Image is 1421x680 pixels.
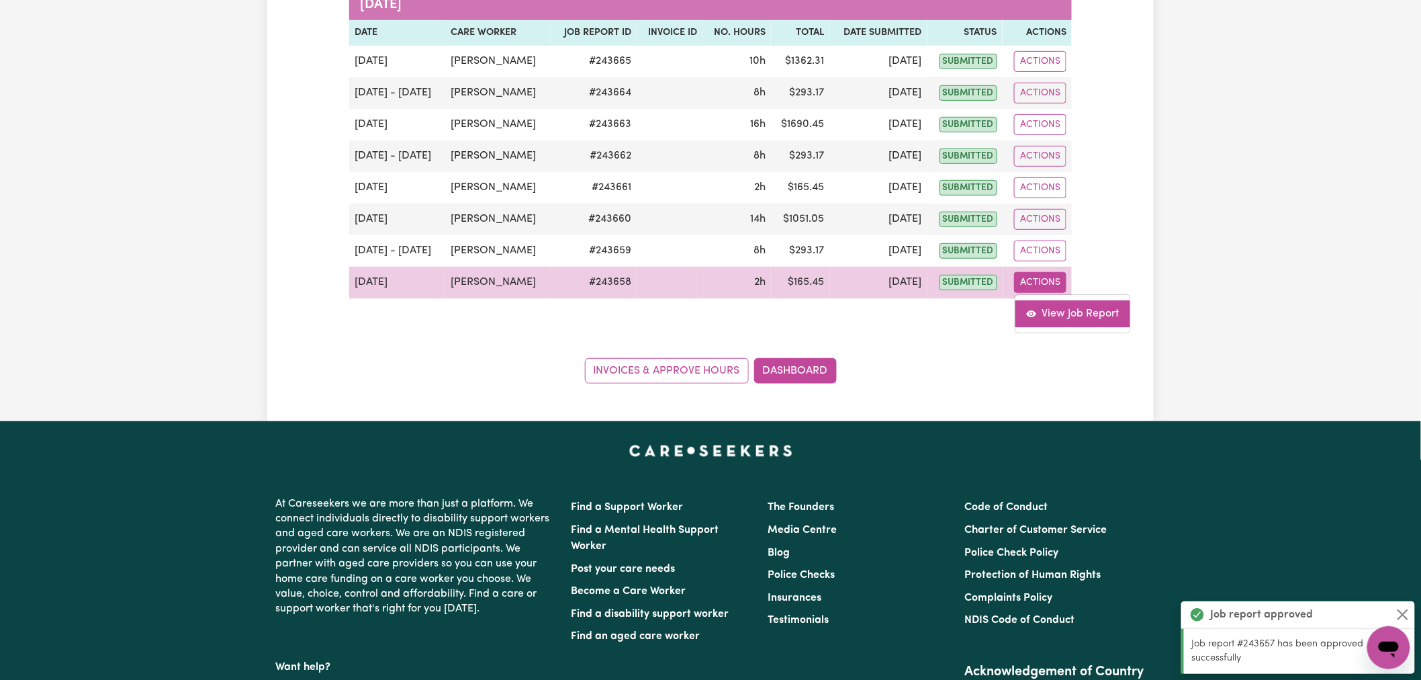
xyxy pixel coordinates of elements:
td: [DATE] [349,267,445,299]
a: Find an aged care worker [571,631,700,642]
th: Actions [1003,20,1072,46]
span: 8 hours [753,87,766,98]
span: 2 hours [754,182,766,193]
td: [DATE] [830,172,927,204]
td: [DATE] [349,204,445,235]
button: Actions [1014,51,1066,72]
button: Actions [1014,177,1066,198]
a: NDIS Code of Conduct [965,615,1075,626]
td: $ 165.45 [771,172,830,204]
td: # 243665 [551,46,637,77]
td: [DATE] [349,109,445,140]
td: $ 293.17 [771,77,830,109]
td: [DATE] [830,140,927,172]
td: [PERSON_NAME] [445,46,551,77]
button: Actions [1014,241,1066,261]
th: Care worker [445,20,551,46]
span: submitted [939,275,997,290]
td: [DATE] - [DATE] [349,77,445,109]
td: [PERSON_NAME] [445,109,551,140]
p: Job report #243657 has been approved successfully [1192,637,1407,666]
td: $ 293.17 [771,140,830,172]
a: Protection of Human Rights [965,570,1101,581]
td: $ 1690.45 [771,109,830,140]
button: Actions [1014,83,1066,103]
td: [DATE] [830,204,927,235]
td: [PERSON_NAME] [445,204,551,235]
a: Blog [768,548,790,558]
td: $ 165.45 [771,267,830,299]
strong: Job report approved [1211,607,1314,623]
a: Testimonials [768,615,829,626]
th: No. Hours [702,20,771,46]
td: $ 293.17 [771,235,830,267]
a: Charter of Customer Service [965,525,1107,536]
span: 10 hours [749,56,766,67]
td: [DATE] [830,46,927,77]
p: At Careseekers we are more than just a platform. We connect individuals directly to disability su... [275,491,555,622]
td: # 243658 [551,267,637,299]
td: [PERSON_NAME] [445,77,551,109]
a: View job report 243658 [1015,300,1130,327]
button: Close [1395,607,1411,623]
td: [PERSON_NAME] [445,172,551,204]
td: [DATE] [349,172,445,204]
td: [DATE] [830,235,927,267]
a: Media Centre [768,525,837,536]
a: Police Check Policy [965,548,1059,558]
span: submitted [939,85,997,101]
button: Actions [1014,272,1066,293]
span: submitted [939,180,997,196]
button: Actions [1014,209,1066,230]
span: submitted [939,54,997,69]
span: 8 hours [753,245,766,256]
span: submitted [939,148,997,164]
span: 2 hours [754,277,766,288]
a: Find a disability support worker [571,609,729,620]
a: Post your care needs [571,564,675,575]
td: # 243660 [551,204,637,235]
td: [PERSON_NAME] [445,267,551,299]
a: Police Checks [768,570,835,581]
a: Find a Support Worker [571,502,683,513]
td: [DATE] - [DATE] [349,140,445,172]
td: # 243664 [551,77,637,109]
td: [DATE] - [DATE] [349,235,445,267]
a: Code of Conduct [965,502,1048,513]
button: Actions [1014,146,1066,167]
span: submitted [939,117,997,132]
a: Find a Mental Health Support Worker [571,525,719,552]
span: submitted [939,243,997,259]
a: Careseekers home page [629,445,792,456]
td: [DATE] [830,109,927,140]
td: $ 1362.31 [771,46,830,77]
p: Want help? [275,654,555,675]
h2: Acknowledgement of Country [965,664,1146,680]
td: [PERSON_NAME] [445,140,551,172]
a: The Founders [768,502,834,513]
td: # 243662 [551,140,637,172]
a: Dashboard [754,358,837,384]
td: [PERSON_NAME] [445,235,551,267]
span: 16 hours [750,119,766,130]
td: # 243659 [551,235,637,267]
th: Invoice ID [637,20,702,46]
th: Date [349,20,445,46]
button: Actions [1014,114,1066,135]
th: Date Submitted [830,20,927,46]
th: Job Report ID [551,20,637,46]
a: Insurances [768,593,821,603]
div: Actions [1015,294,1131,333]
td: # 243663 [551,109,637,140]
td: # 243661 [551,172,637,204]
td: [DATE] [830,267,927,299]
td: [DATE] [349,46,445,77]
a: Complaints Policy [965,593,1053,603]
iframe: Button to launch messaging window [1367,626,1410,669]
a: Invoices & Approve Hours [585,358,749,384]
span: submitted [939,212,997,227]
td: [DATE] [830,77,927,109]
th: Total [771,20,830,46]
span: 14 hours [750,214,766,224]
td: $ 1051.05 [771,204,830,235]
